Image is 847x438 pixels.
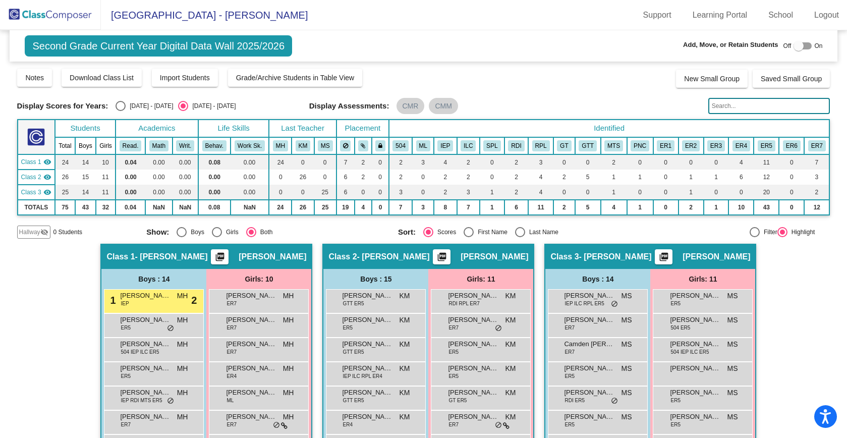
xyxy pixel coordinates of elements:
mat-chip: CMM [429,98,458,114]
td: 6 [336,185,355,200]
button: Work Sk. [235,140,265,151]
th: Keep with teacher [372,137,389,154]
td: 0 [480,154,504,170]
td: 2 [504,170,528,185]
td: 7 [457,200,480,215]
td: 11 [528,200,553,215]
td: 0 [372,170,389,185]
button: ER1 [657,140,674,151]
span: On [814,41,822,50]
button: Writ. [176,140,194,151]
a: Logout [806,7,847,23]
span: - [PERSON_NAME] [135,252,208,262]
th: American Indian/Alaskan Native [653,137,679,154]
td: 0 [292,154,314,170]
td: 10 [96,154,116,170]
td: 0 [269,185,292,200]
div: Girls: 11 [650,269,755,289]
th: READ Plan [528,137,553,154]
td: NaN [231,200,269,215]
span: ER5 [343,324,352,332]
td: 4 [528,185,553,200]
td: TOTALS [18,200,55,215]
span: [PERSON_NAME] [670,291,720,301]
td: 0 [372,154,389,170]
td: 0 [412,185,434,200]
th: Asian [679,137,704,154]
button: Saved Small Group [753,70,830,88]
td: 4 [434,154,457,170]
td: 3 [457,185,480,200]
span: IEP ILC RPL ER5 [564,300,604,307]
td: 0 [779,200,804,215]
span: MS [621,315,632,325]
th: Students [55,120,116,137]
mat-icon: picture_as_pdf [658,252,670,266]
div: Girls [222,228,239,237]
td: 1 [480,185,504,200]
td: 19 [336,200,355,215]
div: Girls: 11 [428,269,533,289]
mat-icon: visibility [43,173,51,181]
span: MH [283,291,294,301]
span: 1 [107,295,116,306]
mat-icon: visibility [43,158,51,166]
span: ER7 [227,300,236,307]
span: [PERSON_NAME] [448,291,498,301]
td: 7 [336,154,355,170]
button: KM [296,140,311,151]
td: 0.00 [198,170,231,185]
td: 0 [314,154,336,170]
td: 20 [754,185,779,200]
td: 0.00 [231,170,269,185]
td: 0 [575,185,601,200]
td: 0 [314,170,336,185]
button: Grade/Archive Students in Table View [228,69,363,87]
td: 25 [314,200,336,215]
div: Boys : 15 [323,269,428,289]
td: 2 [434,185,457,200]
td: 0 [372,185,389,200]
td: 2 [457,170,480,185]
button: ILC [461,140,476,151]
td: 2 [389,170,412,185]
td: 1 [679,170,704,185]
td: 4 [528,170,553,185]
td: 0 [269,170,292,185]
button: SPL [483,140,500,151]
button: Print Students Details [433,249,450,264]
span: [PERSON_NAME] [564,291,614,301]
span: do_not_disturb_alt [611,300,618,308]
div: Last Name [525,228,558,237]
th: Girls [96,137,116,154]
td: 0.00 [173,170,198,185]
th: Kim Murphy [292,137,314,154]
span: MS [727,291,738,301]
td: 11 [96,185,116,200]
td: NaN [145,200,173,215]
button: MTS [604,140,623,151]
td: 25 [314,185,336,200]
div: Both [256,228,273,237]
td: 1 [704,170,729,185]
td: Meghan Steckler - Steckler [18,185,55,200]
button: RDI [508,140,524,151]
span: [PERSON_NAME] [120,291,171,301]
button: ML [416,140,430,151]
td: 2 [389,154,412,170]
td: 2 [504,185,528,200]
td: 0 [480,170,504,185]
input: Search... [708,98,830,114]
td: 2 [434,170,457,185]
div: Girls: 10 [206,269,311,289]
td: 14 [75,154,96,170]
td: 0 [355,185,372,200]
button: ER6 [783,140,801,151]
th: Identified [389,120,830,137]
span: Display Assessments: [309,101,389,111]
th: Multiple [804,137,829,154]
div: Boys [187,228,204,237]
a: School [760,7,801,23]
td: 1 [601,170,627,185]
span: 2 [191,293,197,308]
